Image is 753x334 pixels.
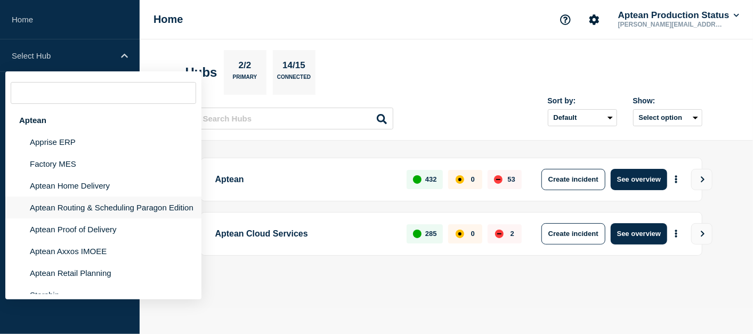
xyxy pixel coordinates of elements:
p: Aptean [215,169,395,190]
div: Aptean [5,109,201,131]
p: [PERSON_NAME][EMAIL_ADDRESS][DOMAIN_NAME] [616,21,727,28]
button: Aptean Production Status [616,10,741,21]
div: up [413,230,422,238]
p: 14/15 [279,60,310,74]
h2: Hubs [185,65,217,80]
button: View [691,169,712,190]
button: Create incident [541,223,605,245]
li: Aptean Routing & Scheduling Paragon Edition [5,197,201,218]
button: Account settings [583,9,605,31]
p: 0 [471,230,475,238]
button: See overview [611,223,667,245]
p: Primary [233,74,257,85]
input: Search Hubs [191,108,393,129]
div: affected [456,230,464,238]
button: More actions [669,224,683,243]
div: down [495,230,504,238]
button: See overview [611,169,667,190]
div: Show: [633,96,702,105]
p: 53 [507,175,515,183]
div: Sort by: [548,96,617,105]
li: Factory MES [5,153,201,175]
li: Aptean Home Delivery [5,175,201,197]
button: Select option [633,109,702,126]
li: Aptean Axxos IMOEE [5,240,201,262]
p: Select Hub [12,51,114,60]
button: Support [554,9,577,31]
li: Starship [5,284,201,306]
p: Connected [277,74,311,85]
select: Sort by [548,109,617,126]
p: 2 [511,230,514,238]
button: View [691,223,712,245]
div: affected [456,175,464,184]
h1: Home [153,13,183,26]
button: Create incident [541,169,605,190]
li: Apprise ERP [5,131,201,153]
button: More actions [669,169,683,189]
p: Aptean Cloud Services [215,223,395,245]
div: down [494,175,503,184]
p: 2/2 [234,60,255,74]
p: 0 [471,175,475,183]
p: 432 [425,175,437,183]
div: up [413,175,422,184]
li: Aptean Retail Planning [5,262,201,284]
p: 285 [425,230,437,238]
li: Aptean Proof of Delivery [5,218,201,240]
